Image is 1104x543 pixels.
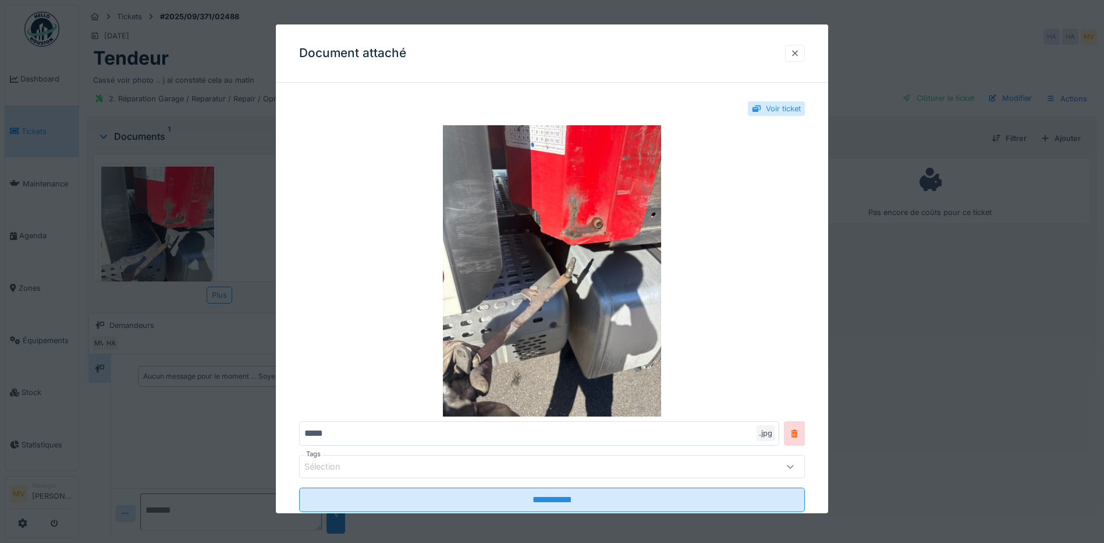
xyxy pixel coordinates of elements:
[304,449,323,459] label: Tags
[766,103,801,114] div: Voir ticket
[304,460,357,473] div: Sélection
[299,46,406,61] h3: Document attaché
[757,425,775,441] div: .jpg
[299,125,805,417] img: 6c8b5523-347d-4e24-9374-92aadda39ea2-image.jpg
